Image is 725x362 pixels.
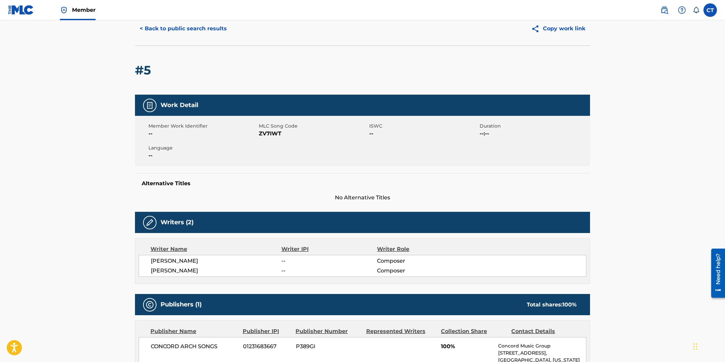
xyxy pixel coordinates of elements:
span: 100 % [562,301,577,308]
div: Notifications [693,7,699,13]
div: Contact Details [511,327,577,335]
span: [PERSON_NAME] [151,257,281,265]
span: 100% [441,342,493,351]
p: Concord Music Group [498,342,586,350]
div: Writer IPI [281,245,377,253]
span: Composer [377,257,464,265]
h5: Alternative Titles [142,180,583,187]
span: Duration [480,123,588,130]
img: search [660,6,668,14]
span: -- [281,257,377,265]
img: help [678,6,686,14]
img: Work Detail [146,101,154,109]
iframe: Chat Widget [691,330,725,362]
img: Writers [146,219,154,227]
iframe: Resource Center [706,246,725,300]
img: MLC Logo [8,5,34,15]
span: ISWC [369,123,478,130]
span: No Alternative Titles [135,194,590,202]
img: Copy work link [531,25,543,33]
span: CONCORD ARCH SONGS [151,342,238,351]
div: Publisher Name [150,327,238,335]
div: Writer Name [150,245,281,253]
div: Total shares: [527,301,577,309]
span: Member Work Identifier [148,123,257,130]
div: Writer Role [377,245,464,253]
span: -- [148,152,257,160]
button: Copy work link [526,20,590,37]
span: --:-- [480,130,588,138]
h2: #5 [135,63,154,78]
div: Drag [693,336,697,357]
span: ZV7IWT [259,130,368,138]
span: [PERSON_NAME] [151,267,281,275]
span: -- [281,267,377,275]
span: Member [72,6,96,14]
span: -- [148,130,257,138]
h5: Work Detail [161,101,198,109]
h5: Writers (2) [161,219,194,226]
img: Top Rightsholder [60,6,68,14]
h5: Publishers (1) [161,301,202,308]
div: Publisher Number [296,327,361,335]
span: 01231683667 [243,342,291,351]
p: [STREET_ADDRESS], [498,350,586,357]
span: MLC Song Code [259,123,368,130]
span: P389GI [296,342,361,351]
a: Public Search [658,3,671,17]
div: Help [675,3,689,17]
div: User Menu [703,3,717,17]
span: Composer [377,267,464,275]
span: -- [369,130,478,138]
div: Collection Share [441,327,506,335]
button: < Back to public search results [135,20,232,37]
span: Language [148,144,257,152]
img: Publishers [146,301,154,309]
div: Represented Writers [366,327,436,335]
div: Publisher IPI [243,327,290,335]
